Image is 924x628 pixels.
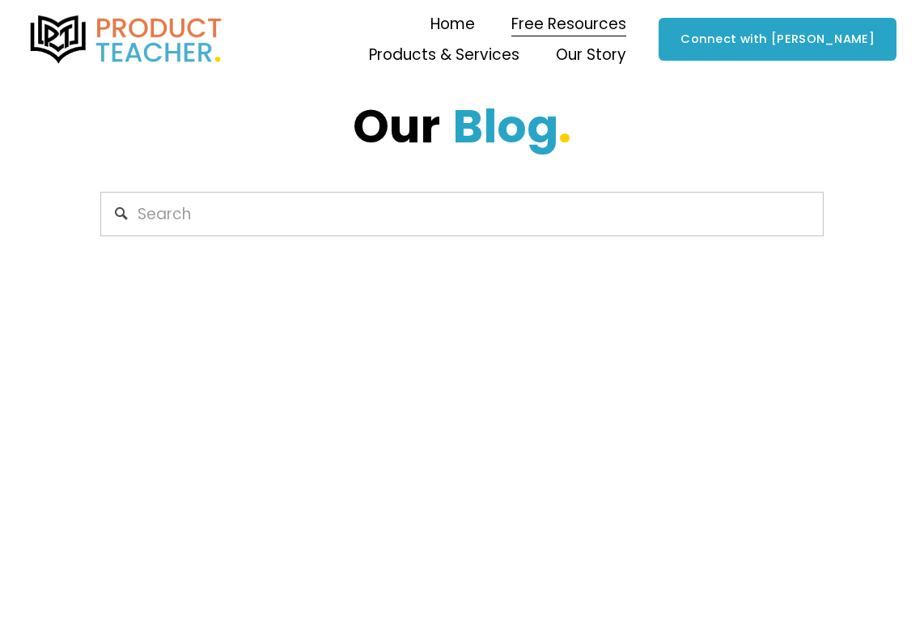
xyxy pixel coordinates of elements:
[556,41,626,69] span: Our Story
[452,94,558,159] strong: Blog
[100,192,824,236] input: Search
[558,94,571,159] strong: .
[511,9,626,39] a: folder dropdown
[353,94,440,159] strong: Our
[430,9,475,39] a: Home
[369,40,519,70] a: folder dropdown
[556,40,626,70] a: folder dropdown
[659,18,896,61] a: Connect with [PERSON_NAME]
[28,15,225,64] img: Product Teacher
[369,41,519,69] span: Products & Services
[511,11,626,38] span: Free Resources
